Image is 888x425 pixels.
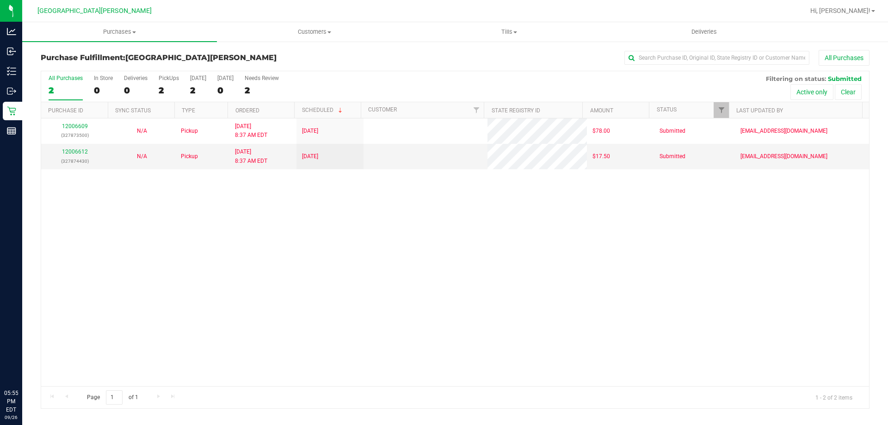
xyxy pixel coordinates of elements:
span: Pickup [181,152,198,161]
span: Not Applicable [137,128,147,134]
inline-svg: Analytics [7,27,16,36]
span: [EMAIL_ADDRESS][DOMAIN_NAME] [740,127,827,136]
a: Status [657,106,677,113]
a: Type [182,107,195,114]
p: 09/26 [4,414,18,421]
p: (327874430) [47,157,103,166]
span: [GEOGRAPHIC_DATA][PERSON_NAME] [37,7,152,15]
p: (327873500) [47,131,103,140]
a: State Registry ID [492,107,540,114]
a: Sync Status [115,107,151,114]
div: 0 [94,85,113,96]
inline-svg: Inbound [7,47,16,56]
div: 0 [217,85,234,96]
input: 1 [106,390,123,405]
span: [DATE] 8:37 AM EDT [235,122,267,140]
span: Submitted [660,127,685,136]
span: Submitted [660,152,685,161]
span: Purchases [22,28,217,36]
div: In Store [94,75,113,81]
a: Customers [217,22,412,42]
div: 2 [245,85,279,96]
button: N/A [137,152,147,161]
span: [DATE] [302,127,318,136]
inline-svg: Retail [7,106,16,116]
span: Hi, [PERSON_NAME]! [810,7,870,14]
span: Not Applicable [137,153,147,160]
div: 2 [49,85,83,96]
a: Last Updated By [736,107,783,114]
input: Search Purchase ID, Original ID, State Registry ID or Customer Name... [624,51,809,65]
inline-svg: Reports [7,126,16,136]
a: Purchases [22,22,217,42]
span: $78.00 [592,127,610,136]
span: Customers [217,28,411,36]
a: 12006609 [62,123,88,129]
a: Deliveries [607,22,802,42]
a: Filter [469,102,484,118]
span: [DATE] 8:37 AM EDT [235,148,267,165]
button: N/A [137,127,147,136]
div: PickUps [159,75,179,81]
span: Pickup [181,127,198,136]
div: 2 [190,85,206,96]
a: Purchase ID [48,107,83,114]
span: Page of 1 [79,390,146,405]
inline-svg: Inventory [7,67,16,76]
div: All Purchases [49,75,83,81]
a: Ordered [235,107,259,114]
span: $17.50 [592,152,610,161]
span: Tills [412,28,606,36]
div: Needs Review [245,75,279,81]
a: Scheduled [302,107,344,113]
a: Amount [590,107,613,114]
a: Filter [714,102,729,118]
span: [GEOGRAPHIC_DATA][PERSON_NAME] [125,53,277,62]
span: [DATE] [302,152,318,161]
span: [EMAIL_ADDRESS][DOMAIN_NAME] [740,152,827,161]
span: 1 - 2 of 2 items [808,390,860,404]
iframe: Resource center [9,351,37,379]
span: Filtering on status: [766,75,826,82]
div: 0 [124,85,148,96]
button: Active only [790,84,833,100]
div: Deliveries [124,75,148,81]
div: 2 [159,85,179,96]
p: 05:55 PM EDT [4,389,18,414]
span: Submitted [828,75,862,82]
a: 12006612 [62,148,88,155]
button: Clear [835,84,862,100]
inline-svg: Outbound [7,86,16,96]
span: Deliveries [679,28,729,36]
a: Tills [412,22,606,42]
h3: Purchase Fulfillment: [41,54,317,62]
a: Customer [368,106,397,113]
div: [DATE] [190,75,206,81]
button: All Purchases [819,50,869,66]
div: [DATE] [217,75,234,81]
